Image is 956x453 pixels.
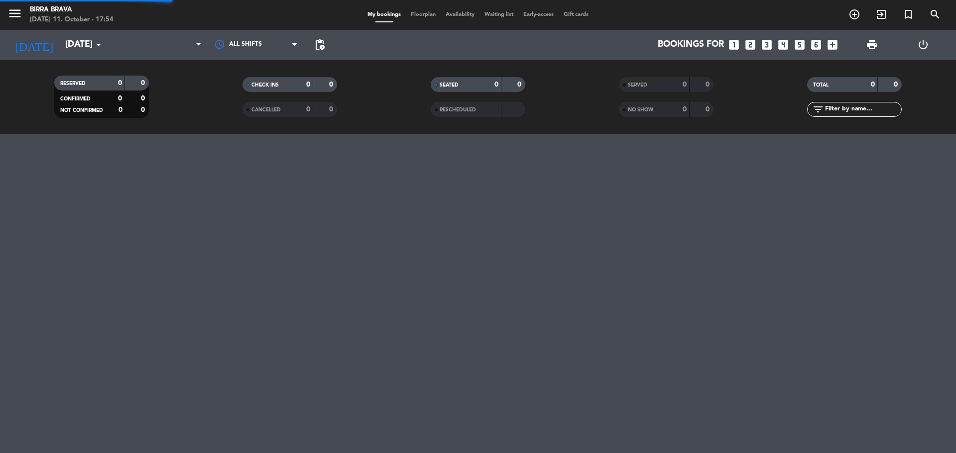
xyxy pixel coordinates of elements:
strong: 0 [706,81,712,88]
span: Availability [441,12,479,17]
span: CONFIRMED [60,96,91,101]
strong: 0 [494,81,498,88]
i: looks_6 [810,38,823,51]
strong: 0 [329,106,335,113]
strong: 0 [683,106,687,113]
span: Early-access [518,12,559,17]
i: looks_two [744,38,757,51]
i: looks_4 [777,38,790,51]
strong: 0 [306,106,310,113]
i: search [929,8,941,20]
span: Waiting list [479,12,518,17]
i: looks_5 [793,38,806,51]
span: Gift cards [559,12,594,17]
strong: 0 [141,106,147,113]
i: add_box [826,38,839,51]
strong: 0 [871,81,875,88]
strong: 0 [329,81,335,88]
strong: 0 [118,80,122,87]
strong: 0 [119,106,122,113]
div: Birra Brava [30,5,114,15]
i: turned_in_not [902,8,914,20]
i: filter_list [812,103,824,115]
span: My bookings [362,12,406,17]
i: looks_3 [760,38,773,51]
div: [DATE] 11. October - 17:54 [30,15,114,25]
i: add_circle_outline [848,8,860,20]
span: NOT CONFIRMED [60,108,103,113]
input: Filter by name... [824,104,901,115]
strong: 0 [141,95,147,102]
span: CANCELLED [251,107,281,112]
span: Bookings for [658,40,724,50]
span: Floorplan [406,12,441,17]
span: CHECK INS [251,83,279,88]
strong: 0 [141,80,147,87]
i: power_settings_new [917,39,929,51]
strong: 0 [517,81,523,88]
i: arrow_drop_down [93,39,105,51]
span: print [866,39,878,51]
strong: 0 [894,81,900,88]
i: [DATE] [7,34,60,56]
span: RESERVED [60,81,86,86]
strong: 0 [306,81,310,88]
button: menu [7,6,22,24]
span: pending_actions [314,39,326,51]
strong: 0 [706,106,712,113]
span: TOTAL [813,83,829,88]
span: NO SHOW [628,107,653,112]
span: RESCHEDULED [440,107,476,112]
strong: 0 [683,81,687,88]
i: menu [7,6,22,21]
strong: 0 [118,95,122,102]
span: SEATED [440,83,459,88]
i: exit_to_app [875,8,887,20]
span: SERVED [628,83,647,88]
div: LOG OUT [897,30,949,60]
i: looks_one [727,38,740,51]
